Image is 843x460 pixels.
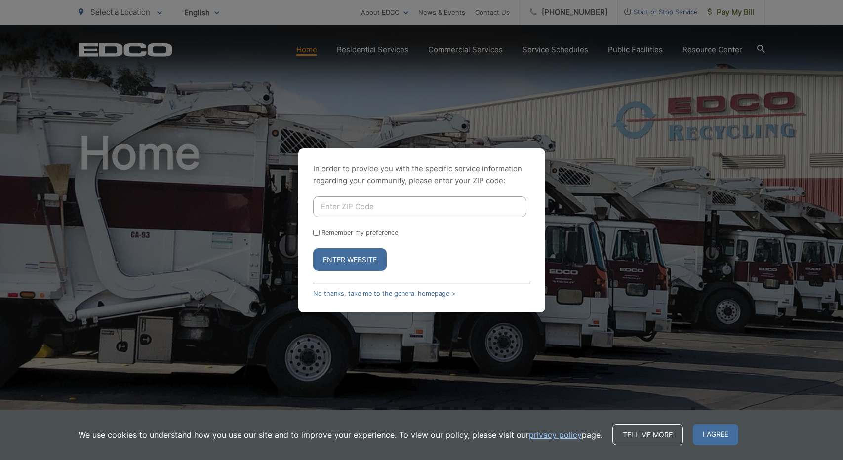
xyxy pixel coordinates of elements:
[529,429,582,441] a: privacy policy
[313,248,387,271] button: Enter Website
[79,429,602,441] p: We use cookies to understand how you use our site and to improve your experience. To view our pol...
[313,196,526,217] input: Enter ZIP Code
[313,290,455,297] a: No thanks, take me to the general homepage >
[313,163,530,187] p: In order to provide you with the specific service information regarding your community, please en...
[693,424,738,445] span: I agree
[321,229,398,236] label: Remember my preference
[612,424,683,445] a: Tell me more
